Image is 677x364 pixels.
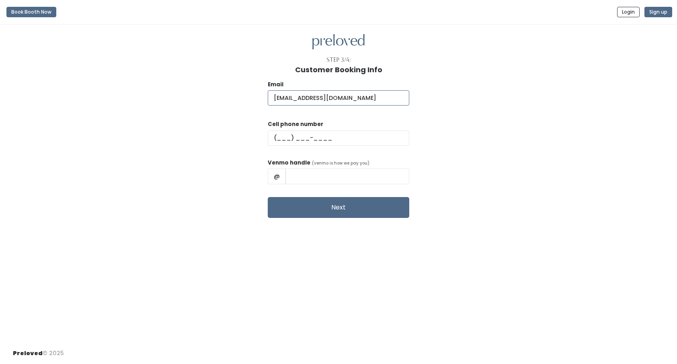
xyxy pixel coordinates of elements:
label: Email [268,81,283,89]
span: @ [268,169,286,184]
label: Venmo handle [268,159,310,167]
span: Preloved [13,349,43,357]
h1: Customer Booking Info [295,66,382,74]
button: Login [617,7,640,17]
img: preloved logo [312,34,365,50]
button: Book Booth Now [6,7,56,17]
label: Cell phone number [268,120,323,128]
a: Book Booth Now [6,3,56,21]
div: © 2025 [13,343,64,358]
button: Sign up [644,7,672,17]
span: (venmo is how we pay you) [312,160,369,166]
input: (___) ___-____ [268,130,409,146]
div: Step 3/4: [326,56,351,64]
button: Next [268,197,409,218]
input: @ . [268,90,409,106]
